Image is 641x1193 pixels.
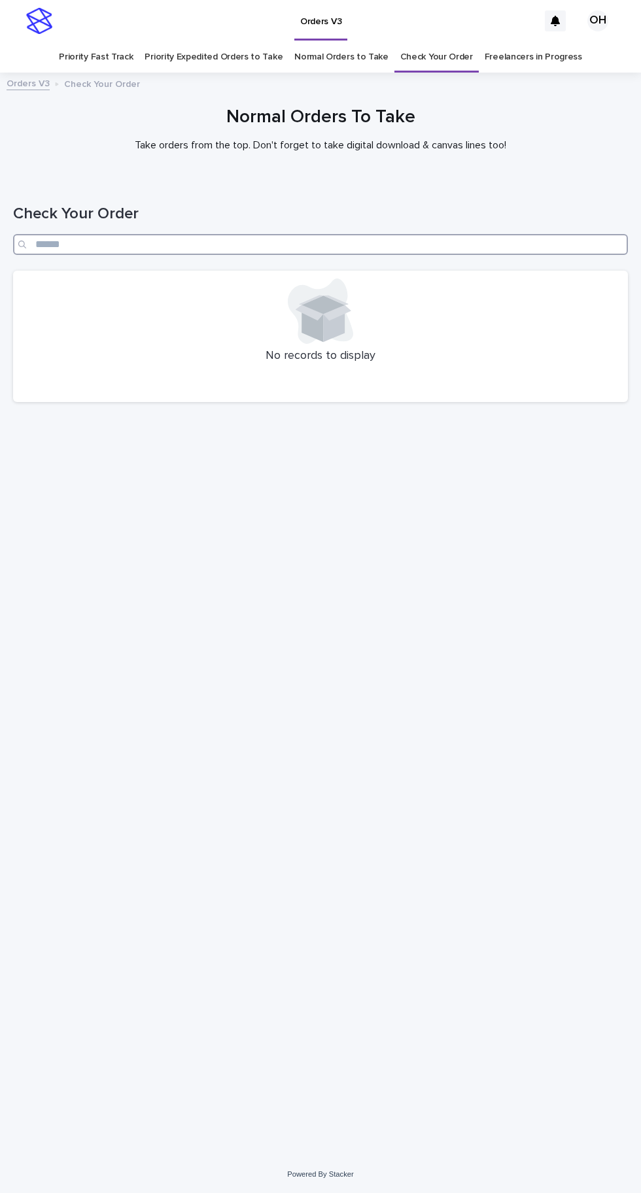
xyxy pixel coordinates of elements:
p: Check Your Order [64,76,140,90]
a: Check Your Order [400,42,473,73]
a: Normal Orders to Take [294,42,389,73]
a: Priority Fast Track [59,42,133,73]
img: stacker-logo-s-only.png [26,8,52,34]
input: Search [13,234,628,255]
a: Orders V3 [7,75,50,90]
a: Freelancers in Progress [485,42,582,73]
div: OH [587,10,608,31]
h1: Normal Orders To Take [13,107,628,129]
a: Powered By Stacker [287,1170,353,1178]
h1: Check Your Order [13,205,628,224]
p: Take orders from the top. Don't forget to take digital download & canvas lines too! [59,139,582,152]
a: Priority Expedited Orders to Take [145,42,283,73]
p: No records to display [21,349,620,363]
